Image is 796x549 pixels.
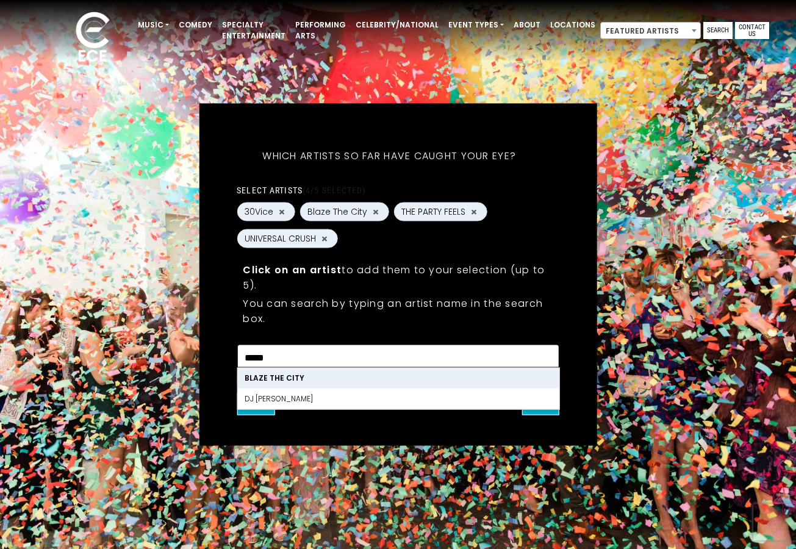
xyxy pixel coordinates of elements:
strong: Click on an artist [243,263,342,277]
a: Search [703,22,733,39]
a: Contact Us [735,22,769,39]
a: About [509,15,545,35]
button: Remove Blaze The City [371,206,381,217]
li: Blaze The City [237,368,559,389]
p: to add them to your selection (up to 5). [243,262,553,293]
a: Event Types [443,15,509,35]
a: Locations [545,15,600,35]
button: Remove THE PARTY FEELS [469,206,479,217]
span: (4/5 selected) [303,185,366,195]
textarea: Search [245,353,551,364]
span: 30Vice [245,206,273,218]
button: Remove UNIVERSAL CRUSH [320,233,329,244]
h5: Which artists so far have caught your eye? [237,134,542,178]
a: Performing Arts [290,15,351,46]
button: Remove 30Vice [277,206,287,217]
a: Comedy [174,15,217,35]
a: Celebrity/National [351,15,443,35]
span: Featured Artists [600,22,701,39]
li: DJ [PERSON_NAME] [237,389,559,409]
span: UNIVERSAL CRUSH [245,232,316,245]
a: Music [133,15,174,35]
span: THE PARTY FEELS [401,206,465,218]
img: ece_new_logo_whitev2-1.png [62,9,123,68]
span: Featured Artists [601,23,700,40]
span: Blaze The City [307,206,367,218]
a: Specialty Entertainment [217,15,290,46]
p: You can search by typing an artist name in the search box. [243,296,553,326]
label: Select artists [237,185,365,196]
